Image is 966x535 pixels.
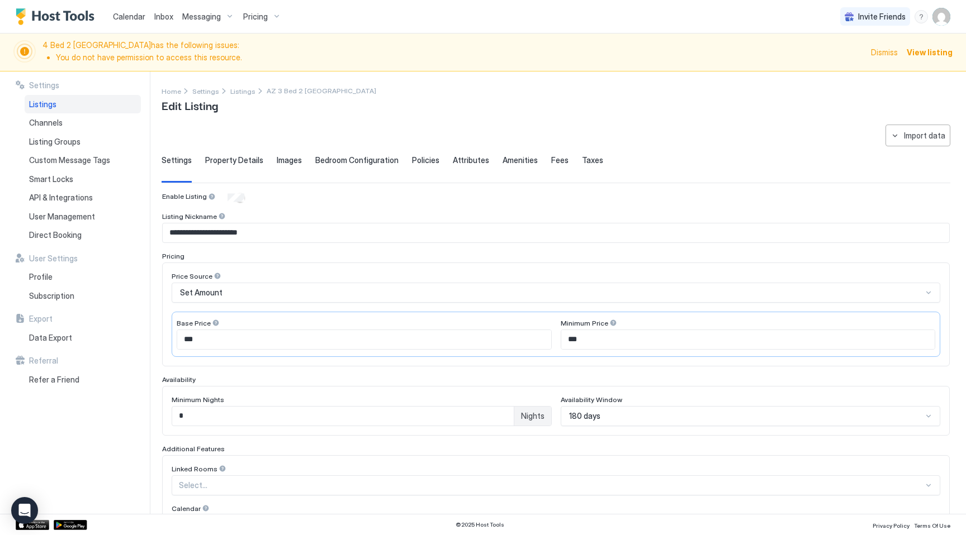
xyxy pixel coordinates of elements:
[885,125,950,146] button: Import data
[177,319,211,327] span: Base Price
[25,328,141,347] a: Data Export
[230,87,255,95] span: Listings
[25,188,141,207] a: API & Integrations
[25,151,141,170] a: Custom Message Tags
[25,207,141,226] a: User Management
[162,85,181,97] div: Breadcrumb
[858,12,906,22] span: Invite Friends
[113,11,145,22] a: Calendar
[29,333,72,343] span: Data Export
[561,330,935,349] input: Input Field
[25,95,141,114] a: Listings
[914,522,950,529] span: Terms Of Use
[154,12,173,21] span: Inbox
[521,411,544,421] span: Nights
[162,445,225,453] span: Additional Features
[192,85,219,97] div: Breadcrumb
[277,155,302,165] span: Images
[561,395,622,404] span: Availability Window
[16,8,100,25] a: Host Tools Logo
[162,192,207,200] span: Enable Listing
[177,330,551,349] input: Input Field
[56,52,864,63] li: You do not have permission to access this resource.
[569,411,600,421] span: 180 days
[180,288,222,298] span: Set Amount
[453,155,489,165] span: Attributes
[29,174,73,184] span: Smart Locks
[29,80,59,90] span: Settings
[162,212,217,221] span: Listing Nickname
[162,375,196,384] span: Availability
[54,520,87,530] a: Google Play Store
[11,497,38,524] div: Open Intercom Messenger
[25,370,141,389] a: Refer a Friend
[914,519,950,531] a: Terms Of Use
[192,85,219,97] a: Settings
[561,319,608,327] span: Minimum Price
[873,522,910,529] span: Privacy Policy
[243,12,268,22] span: Pricing
[873,519,910,531] a: Privacy Policy
[582,155,603,165] span: Taxes
[25,113,141,132] a: Channels
[29,212,95,222] span: User Management
[412,155,439,165] span: Policies
[172,504,201,513] span: Calendar
[871,46,898,58] div: Dismiss
[25,132,141,151] a: Listing Groups
[162,252,184,260] span: Pricing
[16,520,49,530] a: App Store
[29,356,58,366] span: Referral
[162,97,218,113] span: Edit Listing
[29,155,110,165] span: Custom Message Tags
[915,10,928,23] div: menu
[29,99,56,109] span: Listings
[172,407,514,426] input: Input Field
[29,291,74,301] span: Subscription
[205,155,263,165] span: Property Details
[29,230,82,240] span: Direct Booking
[29,118,63,128] span: Channels
[29,272,53,282] span: Profile
[904,130,945,141] div: Import data
[42,40,864,64] span: 4 Bed 2 [GEOGRAPHIC_DATA] has the following issues:
[25,170,141,189] a: Smart Locks
[551,155,569,165] span: Fees
[503,155,538,165] span: Amenities
[315,155,399,165] span: Bedroom Configuration
[25,267,141,286] a: Profile
[172,395,224,404] span: Minimum Nights
[163,223,949,242] input: Input Field
[267,87,376,95] span: Breadcrumb
[162,155,192,165] span: Settings
[29,193,93,203] span: API & Integrations
[29,137,80,147] span: Listing Groups
[230,85,255,97] div: Breadcrumb
[172,465,217,473] span: Linked Rooms
[456,521,504,528] span: © 2025 Host Tools
[172,272,212,280] span: Price Source
[29,375,79,385] span: Refer a Friend
[162,85,181,97] a: Home
[25,286,141,305] a: Subscription
[29,254,78,264] span: User Settings
[182,12,221,22] span: Messaging
[154,11,173,22] a: Inbox
[25,226,141,245] a: Direct Booking
[907,46,953,58] div: View listing
[29,314,53,324] span: Export
[113,12,145,21] span: Calendar
[192,87,219,95] span: Settings
[932,8,950,26] div: User profile
[230,85,255,97] a: Listings
[162,87,181,95] span: Home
